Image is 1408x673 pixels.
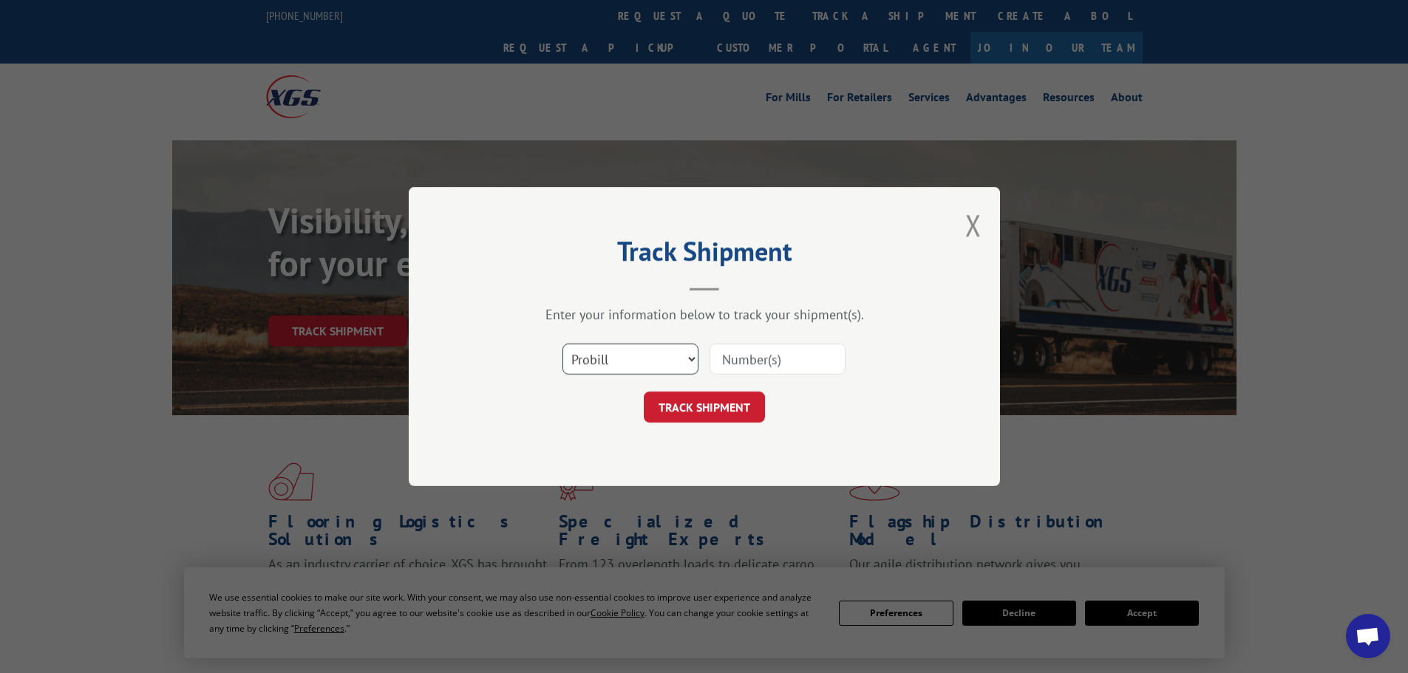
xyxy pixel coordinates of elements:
[644,392,765,423] button: TRACK SHIPMENT
[710,344,846,375] input: Number(s)
[1346,614,1390,658] div: Open chat
[965,205,982,245] button: Close modal
[483,241,926,269] h2: Track Shipment
[483,306,926,323] div: Enter your information below to track your shipment(s).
